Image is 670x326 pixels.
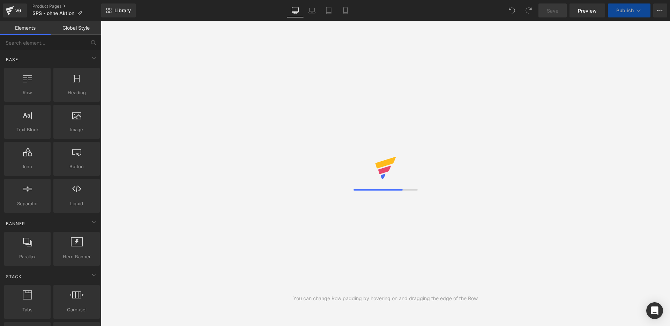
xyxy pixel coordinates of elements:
button: Undo [505,3,519,17]
span: Base [5,56,19,63]
a: Desktop [287,3,304,17]
button: Publish [608,3,650,17]
a: Laptop [304,3,320,17]
a: New Library [101,3,136,17]
button: More [653,3,667,17]
a: v6 [3,3,27,17]
span: SPS - ohne Aktion [32,10,74,16]
span: Carousel [55,306,98,313]
span: Image [55,126,98,133]
div: v6 [14,6,23,15]
span: Hero Banner [55,253,98,260]
a: Mobile [337,3,354,17]
a: Global Style [51,21,101,35]
span: Icon [6,163,49,170]
span: Heading [55,89,98,96]
div: You can change Row padding by hovering on and dragging the edge of the Row [293,295,478,302]
span: Preview [578,7,597,14]
div: Open Intercom Messenger [646,302,663,319]
span: Publish [616,8,634,13]
span: Parallax [6,253,49,260]
button: Redo [522,3,536,17]
span: Save [547,7,558,14]
span: Button [55,163,98,170]
span: Text Block [6,126,49,133]
a: Preview [569,3,605,17]
span: Liquid [55,200,98,207]
a: Product Pages [32,3,101,9]
span: Library [114,7,131,14]
span: Stack [5,273,22,280]
span: Separator [6,200,49,207]
span: Row [6,89,49,96]
a: Tablet [320,3,337,17]
span: Tabs [6,306,49,313]
span: Banner [5,220,26,227]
